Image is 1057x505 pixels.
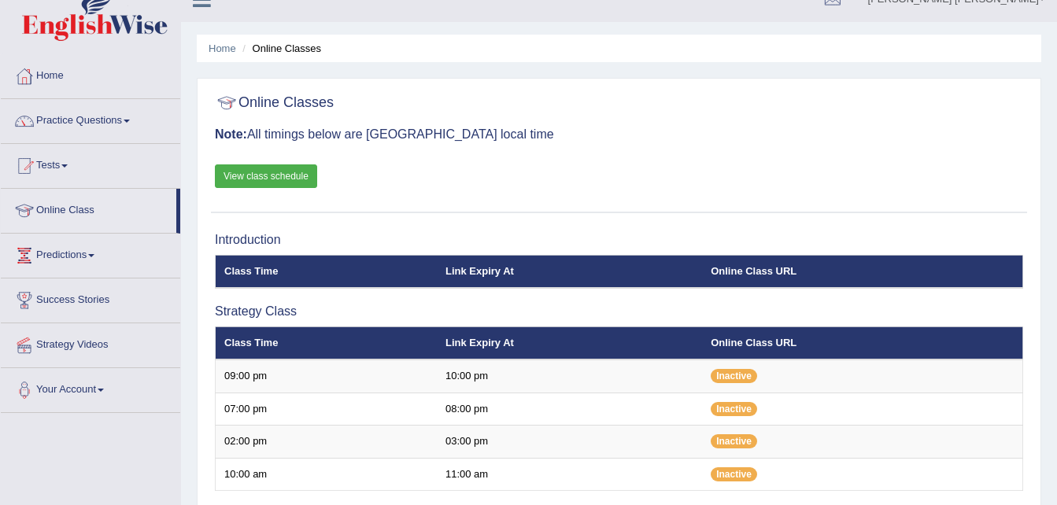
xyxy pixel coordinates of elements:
th: Class Time [216,326,437,359]
span: Inactive [711,402,757,416]
a: Your Account [1,368,180,407]
b: Note: [215,127,247,141]
a: Predictions [1,234,180,273]
span: Inactive [711,434,757,448]
td: 08:00 pm [437,393,702,426]
a: Home [1,54,180,94]
a: Online Class [1,189,176,228]
a: View class schedule [215,164,317,188]
th: Online Class URL [702,255,1022,288]
th: Link Expiry At [437,255,702,288]
span: Inactive [711,369,757,383]
h3: Introduction [215,233,1023,247]
td: 10:00 pm [437,359,702,393]
td: 07:00 pm [216,393,437,426]
span: Inactive [711,467,757,481]
td: 10:00 am [216,458,437,491]
td: 09:00 pm [216,359,437,393]
a: Success Stories [1,278,180,318]
a: Home [209,42,236,54]
li: Online Classes [238,41,321,56]
td: 03:00 pm [437,426,702,459]
th: Class Time [216,255,437,288]
th: Online Class URL [702,326,1022,359]
th: Link Expiry At [437,326,702,359]
td: 11:00 am [437,458,702,491]
h3: Strategy Class [215,304,1023,319]
a: Practice Questions [1,99,180,138]
h2: Online Classes [215,91,334,115]
td: 02:00 pm [216,426,437,459]
a: Tests [1,144,180,183]
a: Strategy Videos [1,323,180,363]
h3: All timings below are [GEOGRAPHIC_DATA] local time [215,127,1023,142]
